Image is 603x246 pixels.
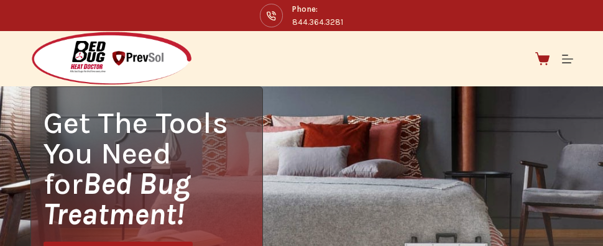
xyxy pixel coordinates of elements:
button: Menu [562,53,573,65]
img: Prevsol/Bed Bug Heat Doctor [30,31,193,86]
a: 844.364.3281 [292,17,343,27]
i: Bed Bug Treatment! [44,166,190,232]
span: Phone: [292,2,343,16]
h1: Get The Tools You Need for [44,107,263,229]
